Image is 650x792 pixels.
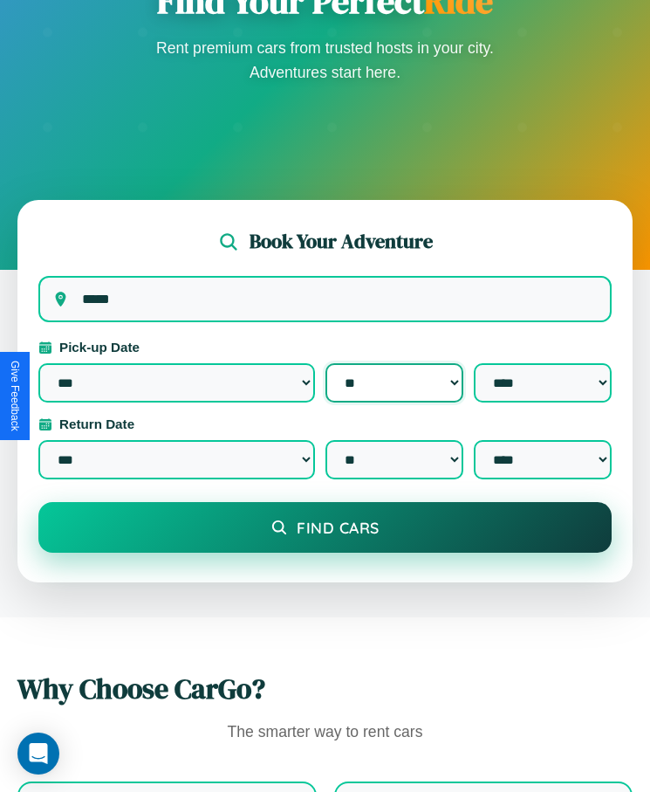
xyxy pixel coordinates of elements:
label: Pick-up Date [38,340,612,355]
p: Rent premium cars from trusted hosts in your city. Adventures start here. [151,36,500,85]
label: Return Date [38,417,612,431]
button: Find Cars [38,502,612,553]
h2: Why Choose CarGo? [17,670,633,708]
h2: Book Your Adventure [250,228,433,255]
div: Open Intercom Messenger [17,733,59,775]
p: The smarter way to rent cars [17,719,633,747]
div: Give Feedback [9,361,21,431]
